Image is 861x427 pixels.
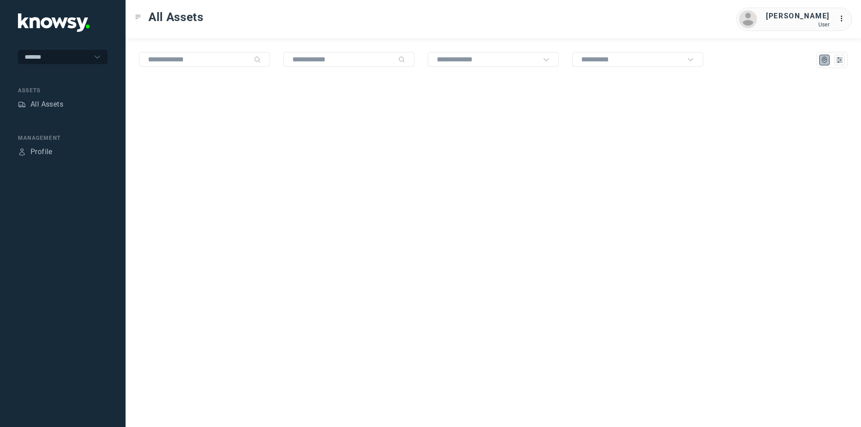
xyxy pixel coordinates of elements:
[18,13,90,32] img: Application Logo
[18,100,26,108] div: Assets
[18,86,108,95] div: Assets
[18,147,52,157] a: ProfileProfile
[30,99,63,110] div: All Assets
[398,56,405,63] div: Search
[839,13,849,26] div: :
[835,56,844,64] div: List
[739,10,757,28] img: avatar.png
[18,148,26,156] div: Profile
[135,14,141,20] div: Toggle Menu
[148,9,204,25] span: All Assets
[766,22,830,28] div: User
[839,13,849,24] div: :
[18,134,108,142] div: Management
[18,99,63,110] a: AssetsAll Assets
[839,15,848,22] tspan: ...
[821,56,829,64] div: Map
[30,147,52,157] div: Profile
[254,56,261,63] div: Search
[766,11,830,22] div: [PERSON_NAME]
